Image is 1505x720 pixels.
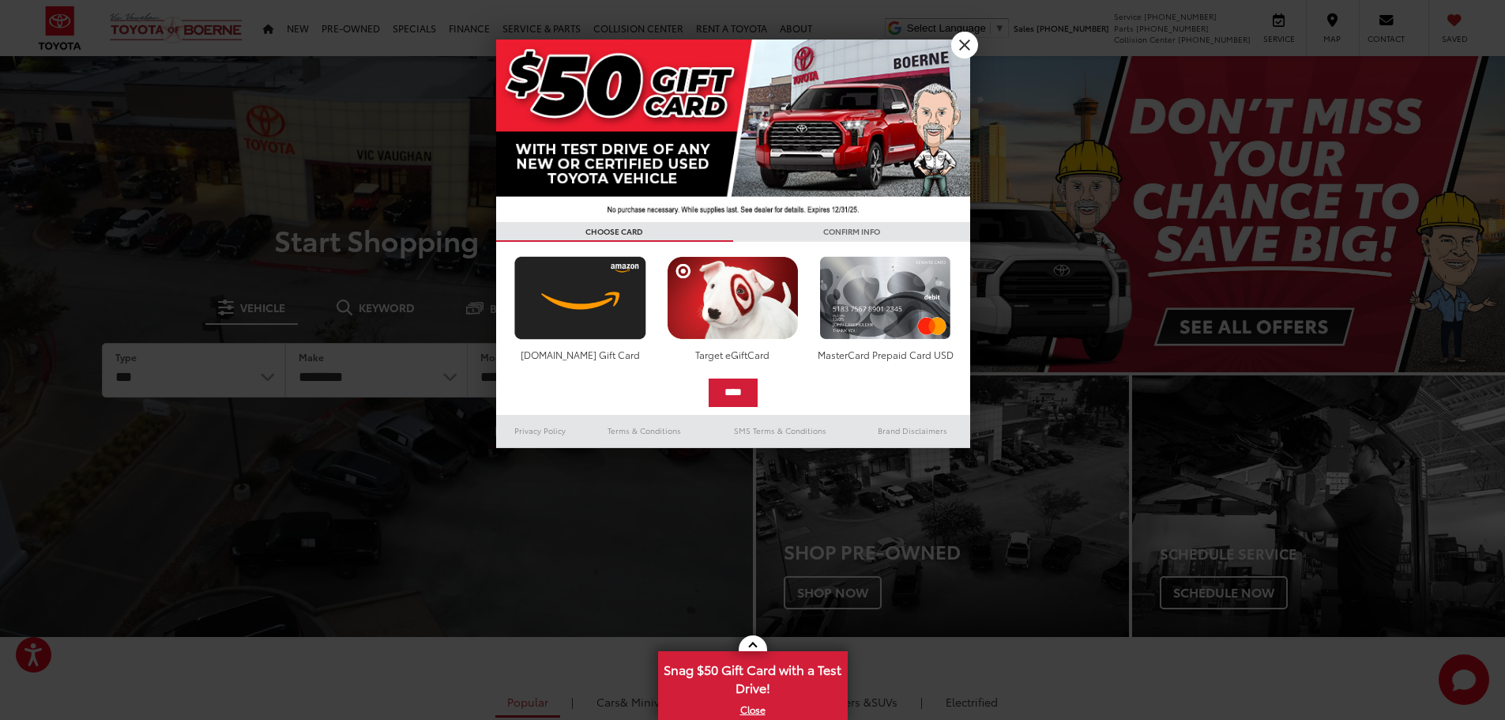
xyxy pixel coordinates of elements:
img: targetcard.png [663,256,803,340]
div: [DOMAIN_NAME] Gift Card [510,348,650,361]
a: Privacy Policy [496,421,585,440]
span: Snag $50 Gift Card with a Test Drive! [660,653,846,701]
img: 42635_top_851395.jpg [496,40,970,222]
a: Terms & Conditions [584,421,705,440]
a: SMS Terms & Conditions [705,421,855,440]
div: Target eGiftCard [663,348,803,361]
h3: CONFIRM INFO [733,222,970,242]
div: MasterCard Prepaid Card USD [815,348,955,361]
img: amazoncard.png [510,256,650,340]
h3: CHOOSE CARD [496,222,733,242]
img: mastercard.png [815,256,955,340]
a: Brand Disclaimers [855,421,970,440]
